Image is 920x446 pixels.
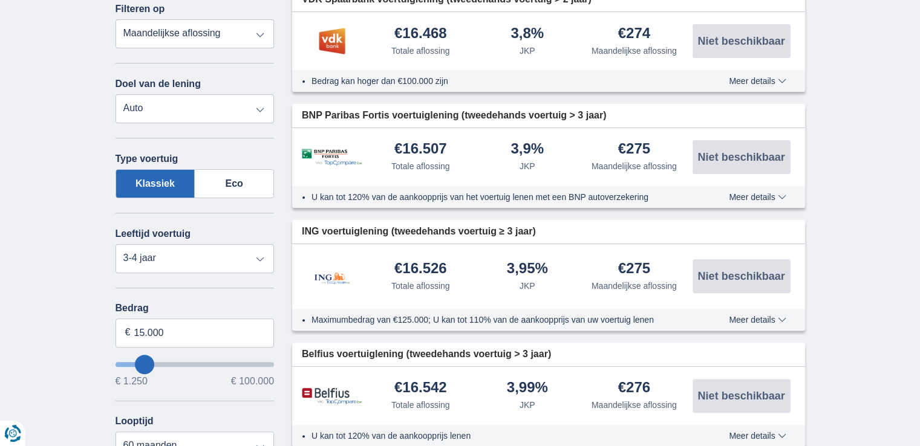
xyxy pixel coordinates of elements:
[312,191,685,203] li: U kan tot 120% van de aankoopprijs van het voertuig lenen met een BNP autoverzekering
[302,109,606,123] span: BNP Paribas Fortis voertuiglening (tweedehands voertuig > 3 jaar)
[693,24,791,58] button: Niet beschikbaar
[720,431,795,441] button: Meer details
[697,36,785,47] span: Niet beschikbaar
[391,399,450,411] div: Totale aflossing
[507,261,548,277] div: 3,95%
[116,303,275,314] label: Bedrag
[729,315,786,324] span: Meer details
[729,193,786,201] span: Meer details
[618,261,650,277] div: €275
[520,45,535,57] div: JKP
[116,79,201,89] label: Doel van de lening
[302,387,362,405] img: product.pl.alt Belfius
[520,399,535,411] div: JKP
[693,379,791,413] button: Niet beschikbaar
[391,160,450,172] div: Totale aflossing
[720,315,795,325] button: Meer details
[116,228,191,239] label: Leeftijd voertuig
[302,347,551,361] span: Belfius voertuiglening (tweedehands voertuig > 3 jaar)
[116,416,154,427] label: Looptijd
[302,256,362,297] img: product.pl.alt ING
[507,380,548,396] div: 3,99%
[697,390,785,401] span: Niet beschikbaar
[697,271,785,282] span: Niet beschikbaar
[693,140,791,174] button: Niet beschikbaar
[394,261,447,277] div: €16.526
[720,76,795,86] button: Meer details
[394,380,447,396] div: €16.542
[195,169,274,198] label: Eco
[592,399,677,411] div: Maandelijkse aflossing
[302,225,536,239] span: ING voertuiglening (tweedehands voertuig ≥ 3 jaar)
[391,280,450,292] div: Totale aflossing
[720,192,795,202] button: Meer details
[116,4,165,15] label: Filteren op
[116,362,275,367] input: wantToBorrow
[592,160,677,172] div: Maandelijkse aflossing
[592,280,677,292] div: Maandelijkse aflossing
[511,141,544,158] div: 3,9%
[592,45,677,57] div: Maandelijkse aflossing
[618,141,650,158] div: €275
[116,169,195,198] label: Klassiek
[618,26,650,42] div: €274
[391,45,450,57] div: Totale aflossing
[231,377,274,386] span: € 100.000
[116,377,148,386] span: € 1.250
[394,26,447,42] div: €16.468
[729,431,786,440] span: Meer details
[729,77,786,85] span: Meer details
[693,259,791,293] button: Niet beschikbaar
[394,141,447,158] div: €16.507
[312,75,685,87] li: Bedrag kan hoger dan €100.000 zijn
[312,314,685,326] li: Maximumbedrag van €125.000; U kan tot 110% van de aankoopprijs van uw voertuig lenen
[116,154,178,164] label: Type voertuig
[125,326,131,340] span: €
[312,430,685,442] li: U kan tot 120% van de aankoopprijs lenen
[302,26,362,56] img: product.pl.alt VDK bank
[520,280,535,292] div: JKP
[302,149,362,166] img: product.pl.alt BNP Paribas Fortis
[511,26,544,42] div: 3,8%
[520,160,535,172] div: JKP
[697,152,785,163] span: Niet beschikbaar
[618,380,650,396] div: €276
